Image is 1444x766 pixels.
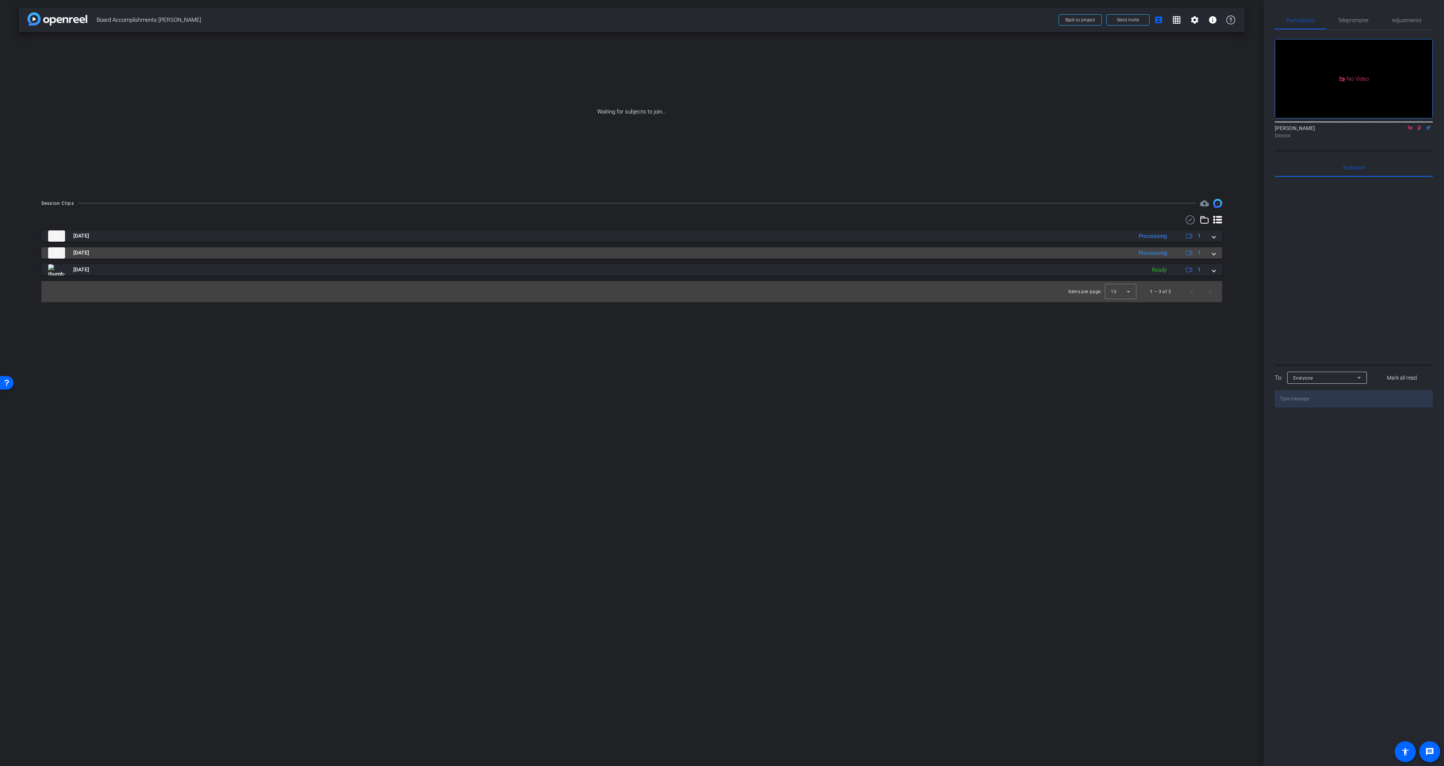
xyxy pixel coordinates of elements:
span: Everyone [1343,165,1365,170]
div: Items per page: [1068,288,1102,295]
span: Participants [1286,18,1315,23]
button: Mark all read [1371,371,1433,385]
button: Next page [1201,283,1219,301]
div: 1 – 3 of 3 [1150,288,1171,295]
mat-icon: settings [1190,15,1199,24]
img: Session clips [1213,199,1222,208]
span: Teleprompter [1338,18,1369,23]
mat-icon: grid_on [1172,15,1181,24]
span: [DATE] [73,266,89,274]
img: thumb-nail [48,247,65,259]
span: Mark all read [1387,374,1417,382]
div: Waiting for subjects to join... [19,32,1245,191]
button: Send invite [1106,14,1150,26]
mat-icon: account_box [1154,15,1163,24]
span: Destinations for your clips [1200,199,1209,208]
span: 1 [1198,232,1201,240]
button: Previous page [1183,283,1201,301]
span: Board Accomplishments [PERSON_NAME] [97,12,1054,27]
span: [DATE] [73,249,89,257]
span: Adjustments [1392,18,1421,23]
div: Session Clips [41,200,74,207]
div: Processing [1135,232,1171,241]
mat-icon: cloud_upload [1200,199,1209,208]
mat-icon: info [1208,15,1217,24]
mat-expansion-panel-header: thumb-nail[DATE]Ready1 [41,264,1222,276]
div: Director [1275,132,1433,139]
mat-icon: accessibility [1401,747,1410,756]
span: Send invite [1117,17,1139,23]
div: To: [1275,374,1282,382]
span: Back to project [1065,17,1095,23]
img: thumb-nail [48,230,65,242]
mat-icon: message [1425,747,1434,756]
div: Ready [1148,266,1171,274]
img: thumb-nail [48,264,65,276]
div: [PERSON_NAME] [1275,124,1433,139]
span: Everyone [1293,375,1313,381]
button: Back to project [1059,14,1102,26]
span: No Video [1347,75,1369,82]
span: [DATE] [73,232,89,240]
span: 1 [1198,266,1201,274]
div: Processing [1135,249,1171,257]
img: app-logo [27,12,87,26]
mat-expansion-panel-header: thumb-nail[DATE]Processing1 [41,247,1222,259]
mat-expansion-panel-header: thumb-nail[DATE]Processing1 [41,230,1222,242]
span: 1 [1198,249,1201,257]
